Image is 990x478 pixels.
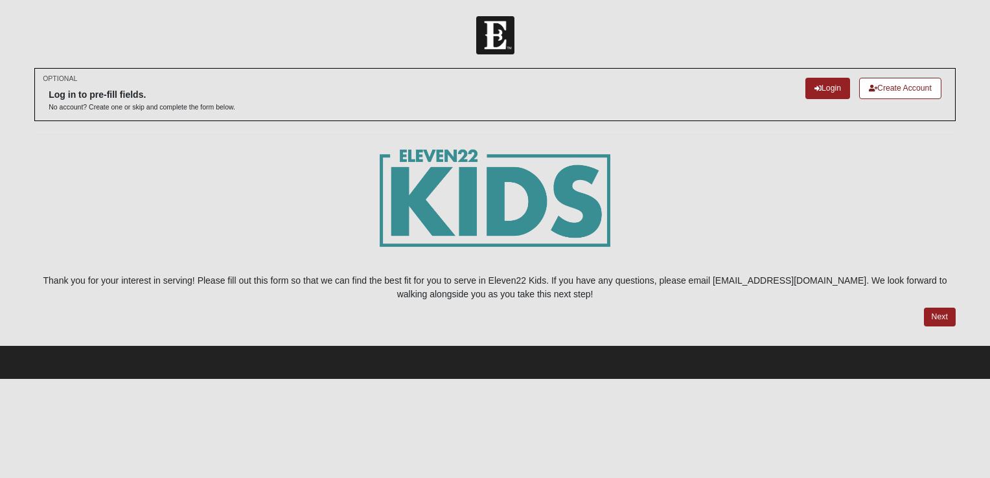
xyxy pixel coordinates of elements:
[34,274,956,301] p: Thank you for your interest in serving! Please fill out this form so that we can find the best fi...
[49,89,235,100] h6: Log in to pre-fill fields.
[380,148,610,267] img: E22_kids_logogrn-01.png
[805,78,850,99] a: Login
[43,74,77,84] small: OPTIONAL
[476,16,514,54] img: Church of Eleven22 Logo
[924,308,956,326] a: Next
[859,78,941,99] a: Create Account
[49,102,235,112] p: No account? Create one or skip and complete the form below.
